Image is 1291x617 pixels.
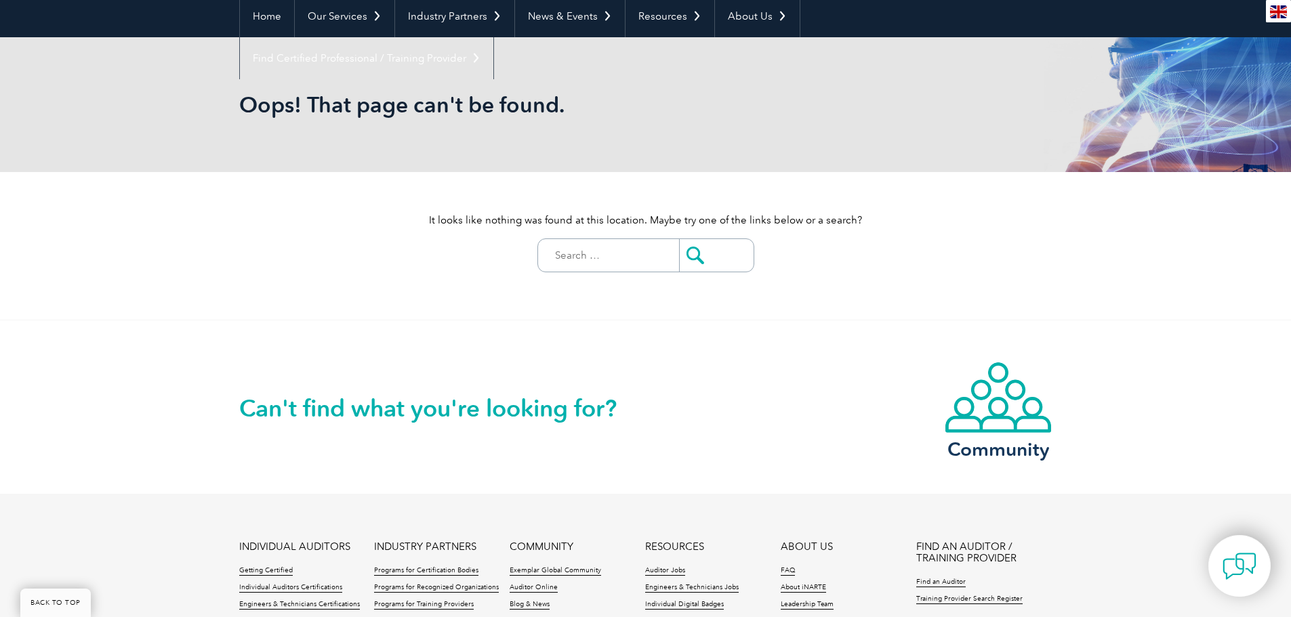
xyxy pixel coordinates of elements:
a: FAQ [781,566,795,576]
a: Find an Auditor [916,578,966,587]
a: COMMUNITY [510,541,573,553]
a: Blog & News [510,600,550,610]
a: Engineers & Technicians Jobs [645,583,739,593]
a: Community [944,361,1052,458]
a: About iNARTE [781,583,826,593]
a: ABOUT US [781,541,833,553]
a: Training Provider Search Register [916,595,1023,604]
a: INDUSTRY PARTNERS [374,541,476,553]
a: INDIVIDUAL AUDITORS [239,541,350,553]
a: BACK TO TOP [20,589,91,617]
p: It looks like nothing was found at this location. Maybe try one of the links below or a search? [239,213,1052,228]
h2: Can't find what you're looking for? [239,398,646,419]
img: contact-chat.png [1223,549,1256,583]
a: Auditor Jobs [645,566,685,576]
a: Exemplar Global Community [510,566,601,576]
a: Getting Certified [239,566,293,576]
a: Leadership Team [781,600,834,610]
input: Submit [679,239,754,272]
a: Individual Digital Badges [645,600,724,610]
a: Programs for Training Providers [374,600,474,610]
a: Programs for Certification Bodies [374,566,478,576]
a: FIND AN AUDITOR / TRAINING PROVIDER [916,541,1052,564]
img: icon-community.webp [944,361,1052,434]
h1: Oops! That page can't be found. [239,91,760,118]
h3: Community [944,441,1052,458]
a: Individual Auditors Certifications [239,583,342,593]
a: Engineers & Technicians Certifications [239,600,360,610]
a: RESOURCES [645,541,704,553]
img: en [1270,5,1287,18]
a: Auditor Online [510,583,558,593]
a: Programs for Recognized Organizations [374,583,499,593]
a: Find Certified Professional / Training Provider [240,37,493,79]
